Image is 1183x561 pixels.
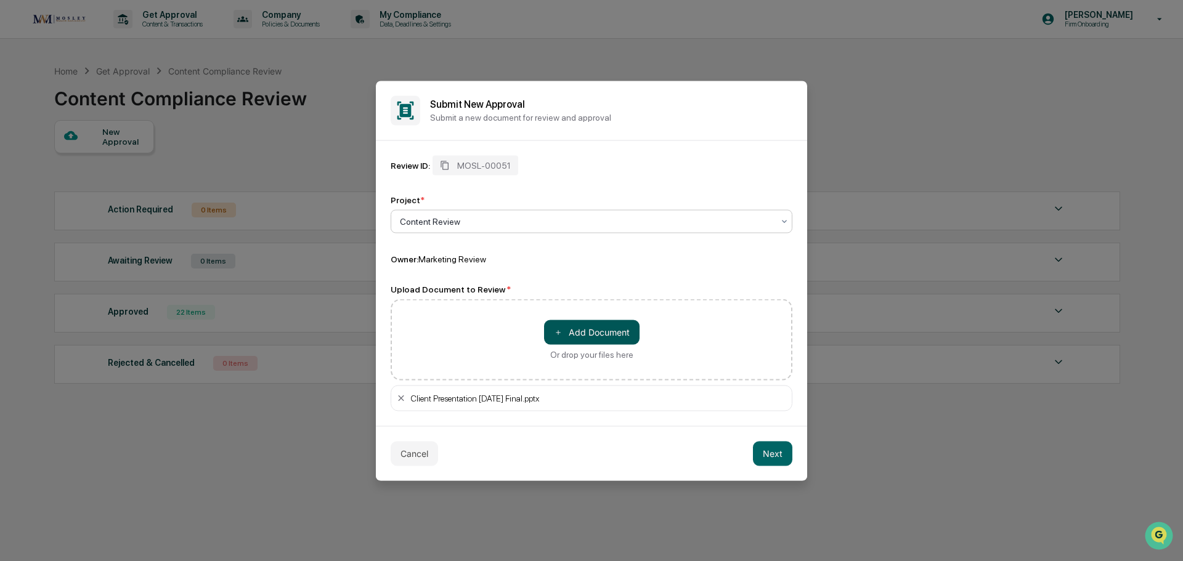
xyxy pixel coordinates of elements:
button: Start new chat [209,98,224,113]
p: How can we help? [12,26,224,46]
span: ＋ [554,326,563,338]
span: Attestations [102,155,153,167]
span: Data Lookup [25,179,78,191]
div: Client Presentation [DATE] Final.pptx [411,393,787,403]
button: Cancel [391,441,438,466]
span: Preclearance [25,155,79,167]
div: 🔎 [12,180,22,190]
div: Or drop your files here [550,349,633,359]
iframe: Open customer support [1144,520,1177,554]
div: We're available if you need us! [42,107,156,116]
a: 🖐️Preclearance [7,150,84,172]
div: Upload Document to Review [391,284,792,294]
span: Owner: [391,254,418,264]
img: 1746055101610-c473b297-6a78-478c-a979-82029cc54cd1 [12,94,35,116]
div: Review ID: [391,160,430,170]
span: MOSL-00051 [457,160,511,170]
a: 🔎Data Lookup [7,174,83,196]
a: 🗄️Attestations [84,150,158,172]
div: 🗄️ [89,156,99,166]
a: Powered byPylon [87,208,149,218]
div: Start new chat [42,94,202,107]
button: Next [753,441,792,466]
div: 🖐️ [12,156,22,166]
h2: Submit New Approval [430,99,792,110]
p: Submit a new document for review and approval [430,113,792,123]
button: Or drop your files here [544,320,640,344]
div: Project [391,195,425,204]
span: Marketing Review [418,254,486,264]
span: Pylon [123,209,149,218]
